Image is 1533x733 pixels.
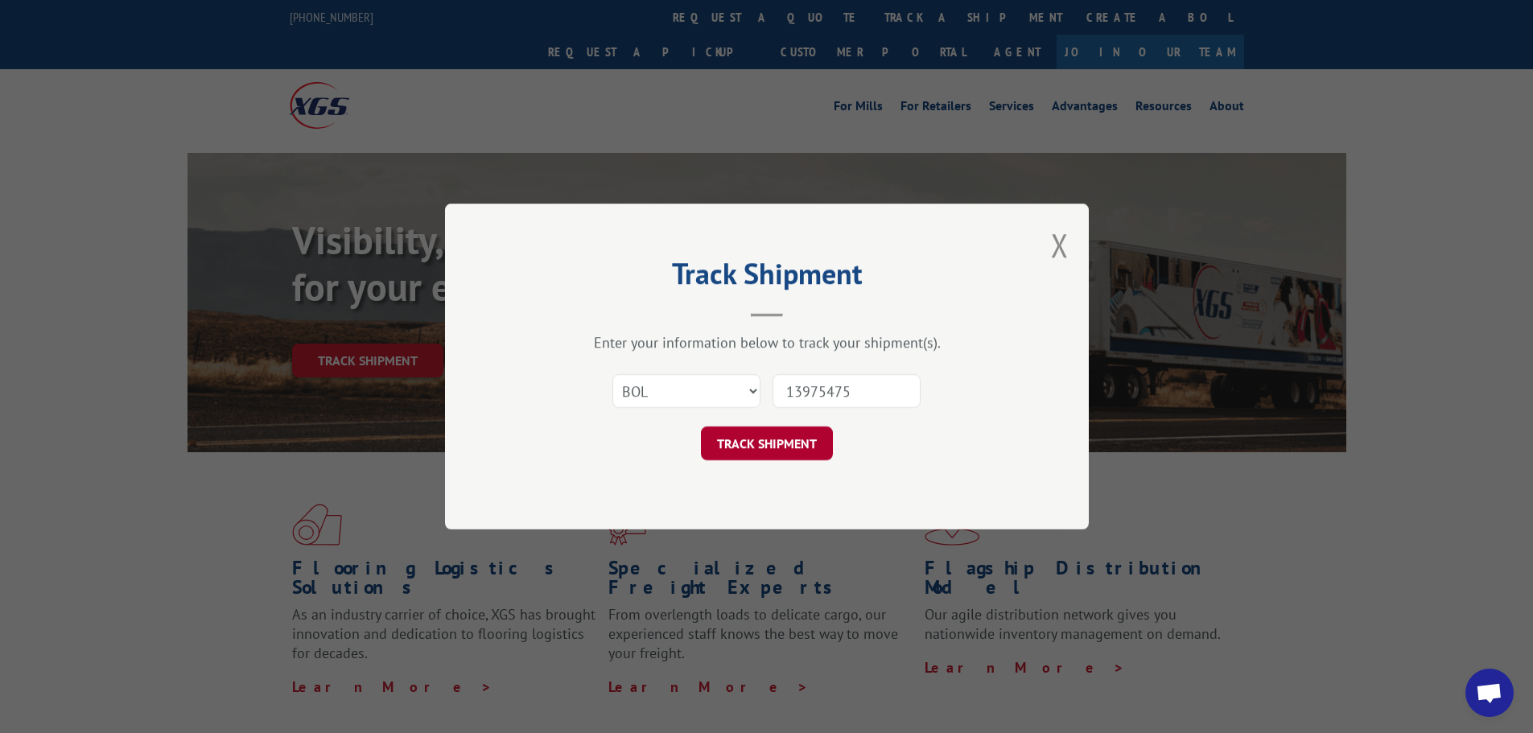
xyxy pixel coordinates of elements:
button: TRACK SHIPMENT [701,426,833,460]
button: Close modal [1051,224,1069,266]
input: Number(s) [773,374,921,408]
h2: Track Shipment [525,262,1008,293]
div: Open chat [1465,669,1514,717]
div: Enter your information below to track your shipment(s). [525,333,1008,352]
